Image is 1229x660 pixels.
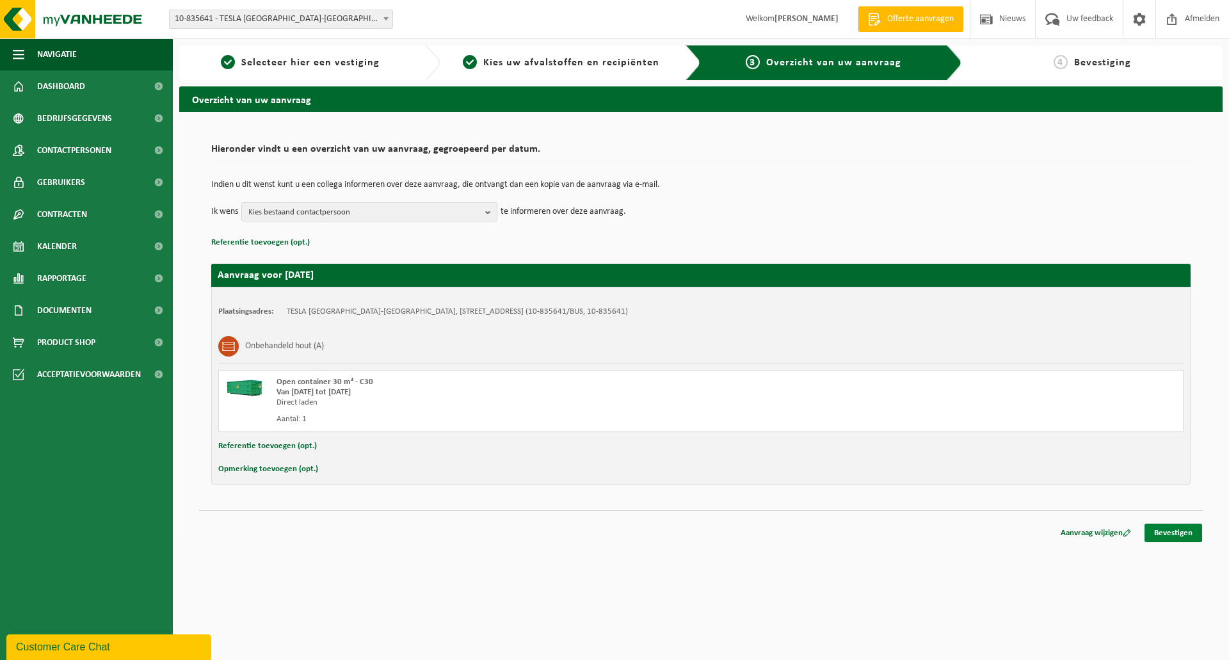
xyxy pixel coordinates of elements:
[179,86,1223,111] h2: Overzicht van uw aanvraag
[170,10,392,28] span: 10-835641 - TESLA BELGIUM-GENT - SINT-MARTENS-LATEM
[218,307,274,316] strong: Plaatsingsadres:
[1054,55,1068,69] span: 4
[211,144,1191,161] h2: Hieronder vindt u een overzicht van uw aanvraag, gegroepeerd per datum.
[6,632,214,660] iframe: chat widget
[277,388,351,396] strong: Van [DATE] tot [DATE]
[186,55,415,70] a: 1Selecteer hier een vestiging
[1145,524,1202,542] a: Bevestigen
[746,55,760,69] span: 3
[501,202,626,221] p: te informeren over deze aanvraag.
[245,336,324,357] h3: Onbehandeld hout (A)
[287,307,628,317] td: TESLA [GEOGRAPHIC_DATA]-[GEOGRAPHIC_DATA], [STREET_ADDRESS] (10-835641/BUS, 10-835641)
[221,55,235,69] span: 1
[37,70,85,102] span: Dashboard
[277,414,752,424] div: Aantal: 1
[211,234,310,251] button: Referentie toevoegen (opt.)
[1074,58,1131,68] span: Bevestiging
[277,378,373,386] span: Open container 30 m³ - C30
[248,203,480,222] span: Kies bestaand contactpersoon
[37,326,95,358] span: Product Shop
[37,262,86,294] span: Rapportage
[37,166,85,198] span: Gebruikers
[225,377,264,396] img: HK-XC-30-GN-00.png
[37,294,92,326] span: Documenten
[277,398,752,408] div: Direct laden
[463,55,477,69] span: 2
[775,14,839,24] strong: [PERSON_NAME]
[169,10,393,29] span: 10-835641 - TESLA BELGIUM-GENT - SINT-MARTENS-LATEM
[37,134,111,166] span: Contactpersonen
[884,13,957,26] span: Offerte aanvragen
[218,270,314,280] strong: Aanvraag voor [DATE]
[483,58,659,68] span: Kies uw afvalstoffen en recipiënten
[241,58,380,68] span: Selecteer hier een vestiging
[37,198,87,230] span: Contracten
[37,102,112,134] span: Bedrijfsgegevens
[858,6,963,32] a: Offerte aanvragen
[37,38,77,70] span: Navigatie
[241,202,497,221] button: Kies bestaand contactpersoon
[211,181,1191,189] p: Indien u dit wenst kunt u een collega informeren over deze aanvraag, die ontvangt dan een kopie v...
[37,230,77,262] span: Kalender
[218,438,317,455] button: Referentie toevoegen (opt.)
[766,58,901,68] span: Overzicht van uw aanvraag
[218,461,318,478] button: Opmerking toevoegen (opt.)
[37,358,141,390] span: Acceptatievoorwaarden
[211,202,238,221] p: Ik wens
[1051,524,1141,542] a: Aanvraag wijzigen
[447,55,676,70] a: 2Kies uw afvalstoffen en recipiënten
